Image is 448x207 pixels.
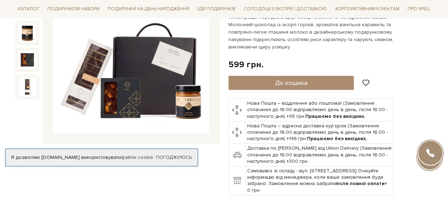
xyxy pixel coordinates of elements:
[404,4,433,15] span: Про Spell
[121,154,153,160] a: файли cookie
[18,77,36,96] img: Подарунок Шоколадний комплімент
[307,136,367,142] b: Працюємо без вихідних.
[18,51,36,69] img: Подарунок Шоколадний комплімент
[105,4,192,15] span: Подарунки на День народження
[245,166,393,195] td: Самовивіз зі складу - вул. [STREET_ADDRESS] Очікуйте інформацію від менеджера, коли ваше замовлен...
[305,113,365,119] b: Працюємо без вихідних.
[245,144,393,166] td: Доставка по [PERSON_NAME] від Uklon Delivery (Замовлення сплаченні до 16:00 відправляємо день в д...
[275,79,307,87] span: До кошика
[18,23,36,42] img: Подарунок Шоколадний комплімент
[45,4,102,15] span: Подарункові набори
[15,4,42,15] span: Каталог
[156,154,192,161] a: Погоджуюсь
[228,76,354,90] button: До кошика
[6,154,198,161] div: Я дозволяю [DOMAIN_NAME] використовувати
[194,4,238,15] span: Ідеї подарунків
[332,3,402,15] a: Корпоративним клієнтам
[335,180,385,186] b: після повної оплати
[241,3,330,15] a: Солодощі з експрес-доставкою
[245,99,393,121] td: Нова Пошта – відділення або поштомат (Замовлення сплаченні до 16:00 відправляємо день в день, піс...
[228,59,263,70] div: 599 грн.
[245,121,393,144] td: Нова Пошта – адресна доставка кур'єром (Замовлення сплаченні до 16:00 відправляємо день в день, п...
